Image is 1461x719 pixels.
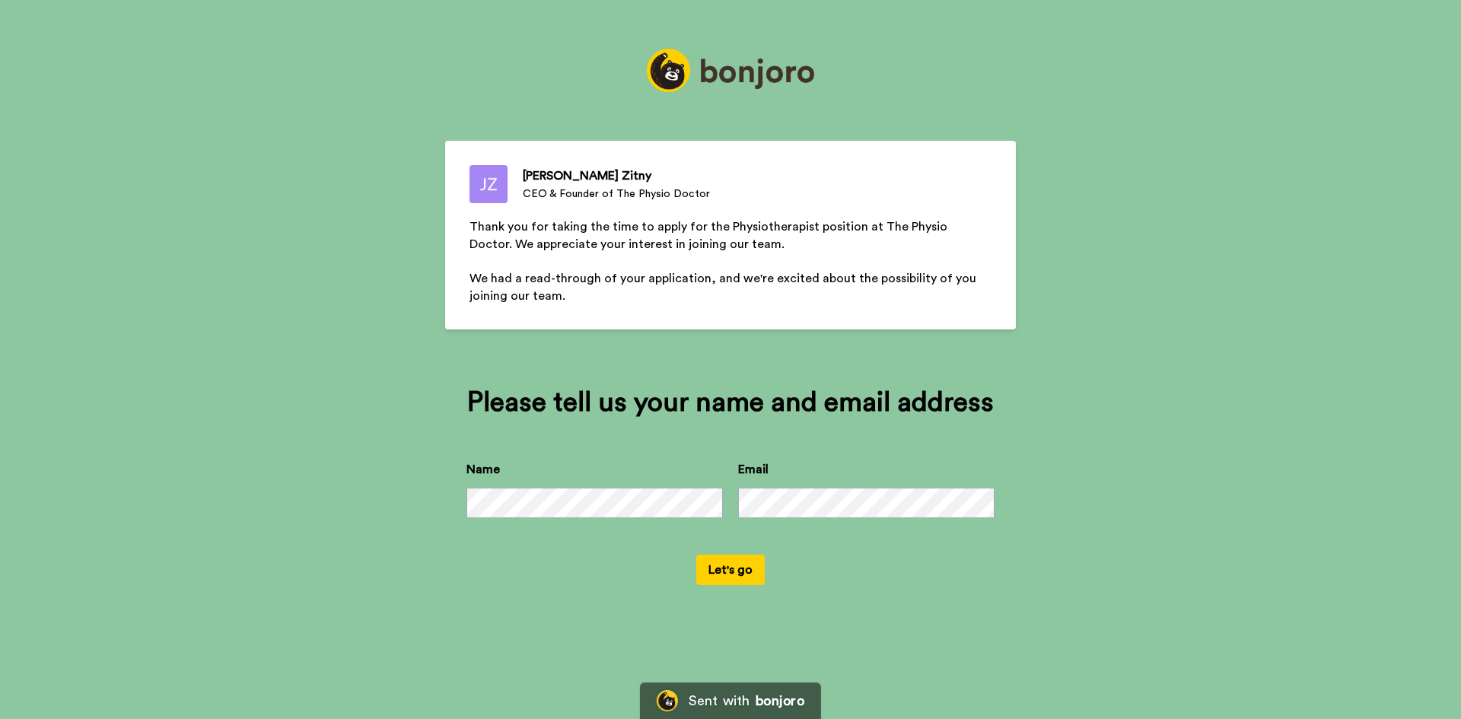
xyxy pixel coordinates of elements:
button: Let's go [696,555,765,585]
div: [PERSON_NAME] Zitny [523,167,710,185]
img: CEO & Founder of The Physio Doctor [469,165,508,203]
label: Name [466,460,500,479]
img: Bonjoro Logo [657,690,678,711]
div: Sent with [689,694,750,708]
a: Bonjoro LogoSent withbonjoro [640,682,821,719]
label: Email [738,460,769,479]
span: Thank you for taking the time to apply for the Physiotherapist position at The Physio Doctor. We ... [469,221,950,250]
div: CEO & Founder of The Physio Doctor [523,186,710,202]
div: bonjoro [756,694,804,708]
div: Please tell us your name and email address [466,387,995,418]
span: We had a read-through of your application, and we're excited about the possibility of you joining... [469,272,979,302]
img: https://static.bonjoro.com/50af3ca07300205f2f88271084dbad6d7d8ec78a/assets/images/logos/logo_full... [647,49,814,92]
